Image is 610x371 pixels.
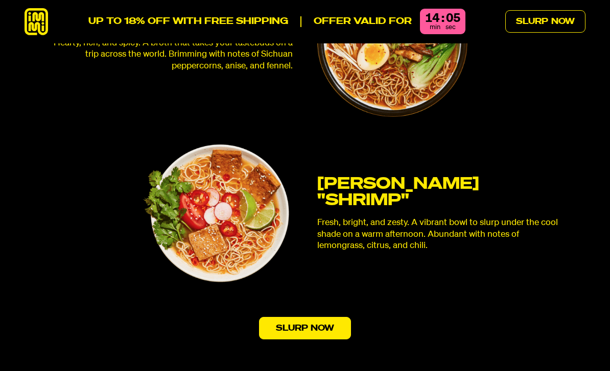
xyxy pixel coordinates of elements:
div: 05 [446,13,460,25]
p: UP TO 18% OFF WITH FREE SHIPPING [88,16,288,28]
div: : [441,13,444,25]
span: min [430,24,440,31]
a: Slurp Now [259,317,351,339]
p: Fresh, bright, and zesty. A vibrant bowl to slurp under the cool shade on a warm afternoon. Abund... [317,217,560,252]
img: TOM YUM [143,139,292,288]
p: Hearty, rich, and spicy. A broth that takes your tastebuds on a trip across the world. Brimming w... [50,37,293,72]
iframe: Marketing Popup [5,324,96,366]
a: Slurp Now [505,10,585,33]
span: sec [445,24,456,31]
h3: [PERSON_NAME] "SHRIMP" [317,176,560,209]
p: Offer valid for [300,16,412,28]
div: 14 [425,13,439,25]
